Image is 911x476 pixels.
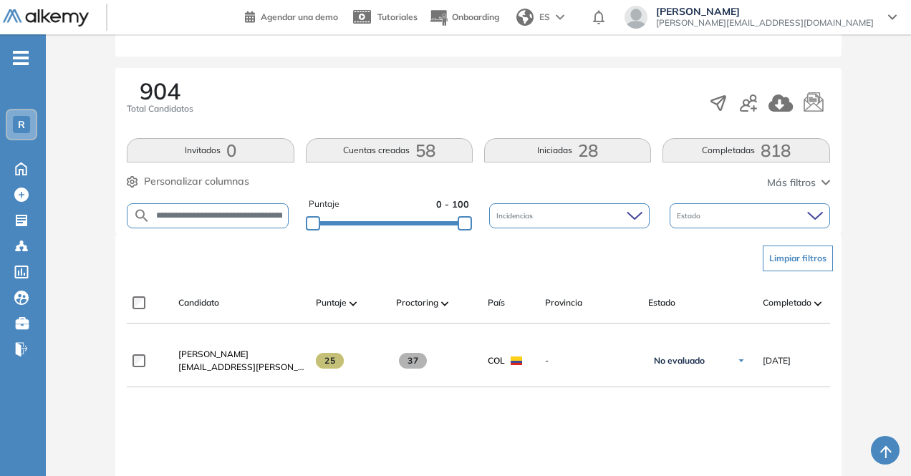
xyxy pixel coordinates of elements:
img: [missing "en.ARROW_ALT" translation] [814,301,821,306]
img: COL [511,356,522,365]
button: Invitados0 [127,138,294,162]
span: Estado [677,210,703,221]
span: 904 [140,79,180,102]
img: [missing "en.ARROW_ALT" translation] [350,301,357,306]
span: Agendar una demo [261,11,338,22]
span: [PERSON_NAME] [178,349,249,359]
div: Estado [670,203,830,228]
span: Candidato [178,296,219,309]
button: Iniciadas28 [484,138,651,162]
img: Ícono de flecha [737,356,746,365]
span: [DATE] [763,354,791,367]
span: Más filtros [767,175,816,190]
span: Total Candidatos [127,102,193,115]
span: Puntaje [316,296,347,309]
button: Cuentas creadas58 [306,138,473,162]
div: Incidencias [489,203,650,228]
button: Personalizar columnas [127,174,249,189]
span: R [18,119,25,130]
img: Logo [3,9,89,27]
span: [EMAIL_ADDRESS][PERSON_NAME][PERSON_NAME][DOMAIN_NAME] [178,361,304,374]
span: Provincia [545,296,582,309]
span: [PERSON_NAME][EMAIL_ADDRESS][DOMAIN_NAME] [656,17,874,29]
img: world [516,9,534,26]
span: Puntaje [309,198,339,211]
span: País [488,296,505,309]
span: - [545,354,637,367]
span: COL [488,354,505,367]
span: Proctoring [396,296,438,309]
button: Onboarding [429,2,499,33]
button: Limpiar filtros [763,246,833,271]
img: arrow [556,14,564,20]
i: - [13,57,29,59]
span: 0 - 100 [436,198,469,211]
span: [PERSON_NAME] [656,6,874,17]
button: Más filtros [767,175,830,190]
div: Widget de chat [839,407,911,476]
span: Estado [648,296,675,309]
a: [PERSON_NAME] [178,348,304,361]
img: [missing "en.ARROW_ALT" translation] [441,301,448,306]
span: ES [539,11,550,24]
img: SEARCH_ALT [133,207,150,225]
span: Completado [763,296,811,309]
button: Completadas818 [662,138,829,162]
span: 37 [399,353,427,369]
span: Tutoriales [377,11,418,22]
span: Personalizar columnas [144,174,249,189]
iframe: Chat Widget [839,407,911,476]
a: Agendar una demo [245,7,338,24]
span: Onboarding [452,11,499,22]
span: No evaluado [654,355,705,366]
span: 25 [316,353,344,369]
span: Incidencias [496,210,536,221]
